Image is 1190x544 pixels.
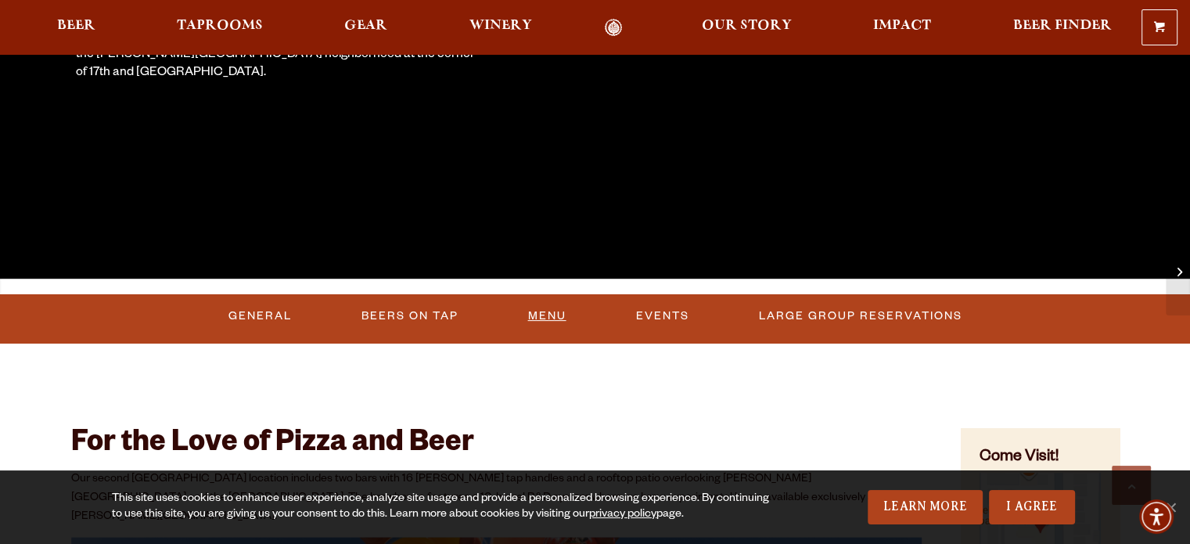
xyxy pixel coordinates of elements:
[112,492,779,523] div: This site uses cookies to enhance user experience, analyze site usage and provide a personalized ...
[1012,20,1111,32] span: Beer Finder
[753,298,969,334] a: Large Group Reservations
[522,298,573,334] a: Menu
[459,19,542,37] a: Winery
[863,19,941,37] a: Impact
[355,298,465,334] a: Beers On Tap
[47,19,106,37] a: Beer
[692,19,802,37] a: Our Story
[1112,466,1151,505] a: Scroll to top
[873,20,931,32] span: Impact
[980,447,1100,470] h4: Come Visit!
[344,20,387,32] span: Gear
[989,490,1075,524] a: I Agree
[334,19,397,37] a: Gear
[1139,499,1174,534] div: Accessibility Menu
[222,298,298,334] a: General
[76,29,476,83] div: Come visit our 10-barrel pilot brewhouse, taproom and pizza kitchen in the [PERSON_NAME][GEOGRAPH...
[702,20,792,32] span: Our Story
[177,20,263,32] span: Taprooms
[1002,19,1121,37] a: Beer Finder
[71,428,922,463] h2: For the Love of Pizza and Beer
[167,19,273,37] a: Taprooms
[57,20,95,32] span: Beer
[469,20,532,32] span: Winery
[630,298,696,334] a: Events
[589,509,656,521] a: privacy policy
[584,19,643,37] a: Odell Home
[868,490,983,524] a: Learn More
